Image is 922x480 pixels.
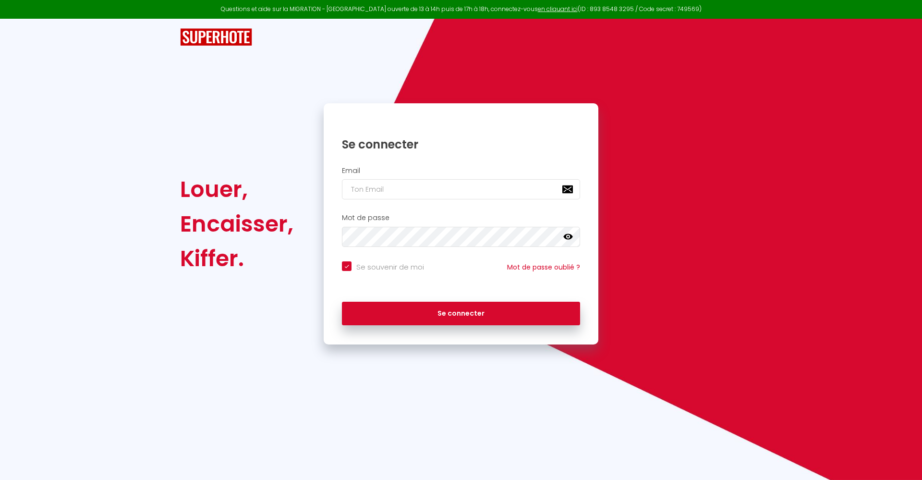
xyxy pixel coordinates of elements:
[342,214,580,222] h2: Mot de passe
[180,207,293,241] div: Encaisser,
[507,262,580,272] a: Mot de passe oublié ?
[538,5,578,13] a: en cliquant ici
[342,167,580,175] h2: Email
[342,302,580,326] button: Se connecter
[180,28,252,46] img: SuperHote logo
[342,137,580,152] h1: Se connecter
[342,179,580,199] input: Ton Email
[180,241,293,276] div: Kiffer.
[180,172,293,207] div: Louer,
